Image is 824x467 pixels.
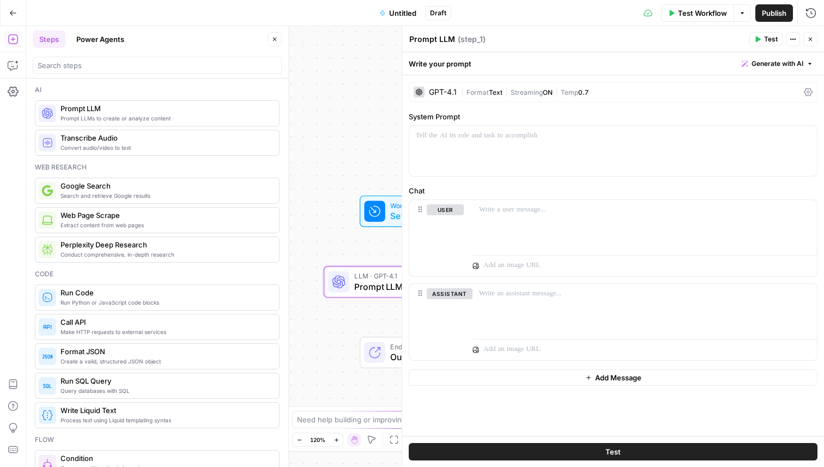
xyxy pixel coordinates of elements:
[354,271,492,281] span: LLM · GPT-4.1
[60,357,270,366] span: Create a valid, structured JSON object
[595,372,641,383] span: Add Message
[409,443,817,460] button: Test
[409,111,817,122] label: System Prompt
[466,88,489,96] span: Format
[458,34,486,45] span: ( step_1 )
[427,204,464,215] button: user
[502,86,511,97] span: |
[60,143,270,152] span: Convert audio/video to text
[60,327,270,336] span: Make HTTP requests to external services
[409,369,817,386] button: Add Message
[389,8,416,19] span: Untitled
[60,250,270,259] span: Conduct comprehensive, in-depth research
[430,8,446,18] span: Draft
[390,209,455,222] span: Set Inputs
[60,210,270,221] span: Web Page Scrape
[489,88,502,96] span: Text
[511,88,543,96] span: Streaming
[60,180,270,191] span: Google Search
[324,266,526,298] div: LLM · GPT-4.1Prompt LLMStep 1
[553,86,561,97] span: |
[764,34,778,44] span: Test
[661,4,734,22] button: Test Workflow
[35,269,280,279] div: Code
[578,88,589,96] span: 0.7
[70,31,131,48] button: Power Agents
[429,88,457,96] div: GPT-4.1
[60,298,270,307] span: Run Python or JavaScript code blocks
[755,4,793,22] button: Publish
[60,375,270,386] span: Run SQL Query
[324,196,526,227] div: WorkflowSet InputsInputs
[60,287,270,298] span: Run Code
[60,239,270,250] span: Perplexity Deep Research
[561,88,578,96] span: Temp
[324,337,526,368] div: EndOutput
[354,280,492,293] span: Prompt LLM
[409,200,464,276] div: user
[427,288,472,299] button: assistant
[409,185,817,196] label: Chat
[752,59,803,69] span: Generate with AI
[35,435,280,445] div: Flow
[605,446,621,457] span: Test
[60,114,270,123] span: Prompt LLMs to create or analyze content
[373,4,423,22] button: Untitled
[60,405,270,416] span: Write Liquid Text
[60,132,270,143] span: Transcribe Audio
[60,386,270,395] span: Query databases with SQL
[543,88,553,96] span: ON
[461,86,466,97] span: |
[390,200,455,210] span: Workflow
[737,57,817,71] button: Generate with AI
[60,221,270,229] span: Extract content from web pages
[390,350,479,363] span: Output
[310,435,325,444] span: 120%
[60,103,270,114] span: Prompt LLM
[409,34,455,45] textarea: Prompt LLM
[60,453,270,464] span: Condition
[60,346,270,357] span: Format JSON
[60,191,270,200] span: Search and retrieve Google results
[390,342,479,352] span: End
[60,317,270,327] span: Call API
[749,32,783,46] button: Test
[35,162,280,172] div: Web research
[35,85,280,95] div: Ai
[409,284,464,360] div: assistant
[402,52,824,75] div: Write your prompt
[678,8,727,19] span: Test Workflow
[762,8,786,19] span: Publish
[33,31,65,48] button: Steps
[38,60,277,71] input: Search steps
[60,416,270,424] span: Process text using Liquid templating syntax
